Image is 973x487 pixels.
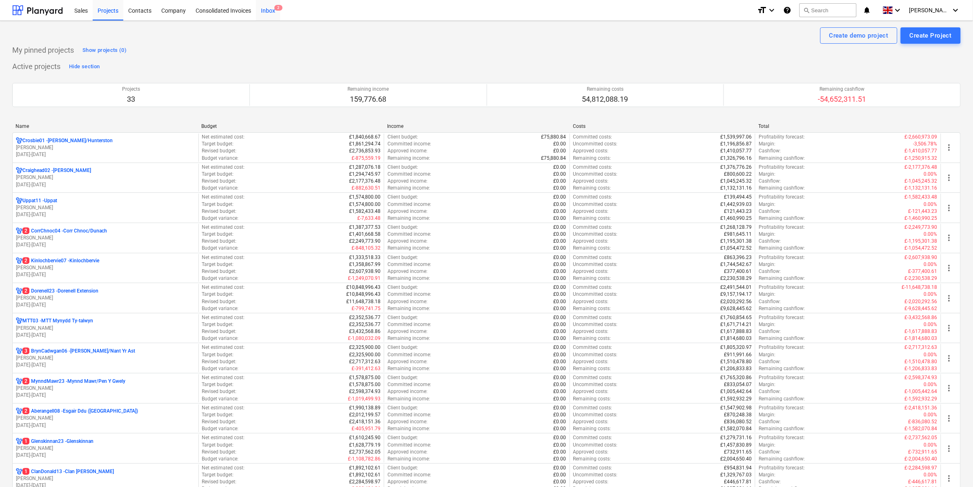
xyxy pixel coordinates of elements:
[80,44,129,57] button: Show projects (0)
[16,355,195,362] p: [PERSON_NAME]
[387,178,427,185] p: Approved income :
[905,194,937,201] p: £-1,582,433.48
[863,5,871,15] i: notifications
[202,275,239,282] p: Budget variance :
[720,215,752,222] p: £1,460,990.25
[720,238,752,245] p: £1,195,301.38
[202,134,245,141] p: Net estimated cost :
[720,261,752,268] p: £1,744,542.67
[759,291,775,298] p: Margin :
[349,261,381,268] p: £1,358,867.99
[346,291,381,298] p: £10,848,996.43
[573,208,609,215] p: Approved costs :
[759,238,781,245] p: Cashflow :
[573,171,618,178] p: Uncommitted costs :
[349,224,381,231] p: £1,387,377.53
[22,378,125,385] p: MynndMawr23 - Mynnd Mawr/Pen Y Gwely
[554,147,566,154] p: £0.00
[901,27,961,44] button: Create Project
[22,468,29,475] span: 1
[554,284,566,291] p: £0.00
[573,185,611,192] p: Remaining costs :
[387,123,566,129] div: Income
[387,245,430,252] p: Remaining income :
[554,245,566,252] p: £0.00
[349,147,381,154] p: £2,736,853.93
[720,291,752,298] p: £9,157,194.17
[759,141,775,147] p: Margin :
[16,228,195,248] div: 2CorrChnoc04 -Corr Chnoc/Dunach[PERSON_NAME][DATE]-[DATE]
[944,413,954,423] span: more_vert
[554,275,566,282] p: £0.00
[387,291,431,298] p: Committed income :
[387,185,430,192] p: Remaining income :
[759,201,775,208] p: Margin :
[349,201,381,208] p: £1,574,800.00
[720,185,752,192] p: £1,132,131.16
[720,164,752,171] p: £1,376,776.26
[724,231,752,238] p: £981,645.11
[720,155,752,162] p: £1,326,796.16
[22,137,113,144] p: Crosbie01 - [PERSON_NAME]/Hunterston
[16,167,22,174] div: Project has multi currencies enabled
[349,164,381,171] p: £1,287,076.18
[387,141,431,147] p: Committed income :
[554,238,566,245] p: £0.00
[573,291,618,298] p: Uncommitted costs :
[202,231,234,238] p: Target budget :
[349,178,381,185] p: £2,177,376.48
[202,147,237,154] p: Revised budget :
[16,408,22,415] div: Project has multi currencies enabled
[573,141,618,147] p: Uncommitted costs :
[347,86,389,93] p: Remaining income
[349,238,381,245] p: £2,249,773.90
[724,194,752,201] p: £139,494.45
[22,317,93,324] p: MTT03 - MTT Mynydd Ty-talwyn
[16,445,195,452] p: [PERSON_NAME]
[909,7,950,13] span: [PERSON_NAME] Jack
[820,27,897,44] button: Create demo project
[16,475,195,482] p: [PERSON_NAME]
[573,245,611,252] p: Remaining costs :
[724,268,752,275] p: £377,400.61
[16,181,195,188] p: [DATE] - [DATE]
[759,178,781,185] p: Cashflow :
[905,215,937,222] p: £-1,460,990.25
[387,231,431,238] p: Committed income :
[349,141,381,147] p: £1,861,294.74
[573,155,611,162] p: Remaining costs :
[16,288,195,308] div: 2Dorenell23 -Dorenell Extension[PERSON_NAME][DATE]-[DATE]
[944,263,954,273] span: more_vert
[348,275,381,282] p: £-1,249,070.91
[349,194,381,201] p: £1,574,800.00
[759,147,781,154] p: Cashflow :
[387,284,418,291] p: Client budget :
[349,254,381,261] p: £1,333,518.33
[349,231,381,238] p: £1,401,668.58
[387,155,430,162] p: Remaining income :
[573,275,611,282] p: Remaining costs :
[22,348,29,354] span: 3
[554,141,566,147] p: £0.00
[944,233,954,243] span: more_vert
[759,275,805,282] p: Remaining cashflow :
[759,254,805,261] p: Profitability forecast :
[759,284,805,291] p: Profitability forecast :
[16,137,195,158] div: Crosbie01 -[PERSON_NAME]/Hunterston[PERSON_NAME][DATE]-[DATE]
[202,245,239,252] p: Budget variance :
[573,164,612,171] p: Committed costs :
[554,171,566,178] p: £0.00
[16,211,195,218] p: [DATE] - [DATE]
[16,385,195,392] p: [PERSON_NAME]
[16,392,195,399] p: [DATE] - [DATE]
[16,438,195,459] div: 1Glenskinnan23 -Glenskinnan[PERSON_NAME][DATE]-[DATE]
[759,194,805,201] p: Profitability forecast :
[818,94,866,104] p: -54,652,311.51
[22,228,107,235] p: CorrChnoc04 - Corr Chnoc/Dunach
[944,323,954,333] span: more_vert
[541,134,566,141] p: £75,880.84
[22,228,29,234] span: 2
[16,317,22,324] div: Project has multi currencies enabled
[720,224,752,231] p: £1,268,128.79
[573,123,752,129] div: Costs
